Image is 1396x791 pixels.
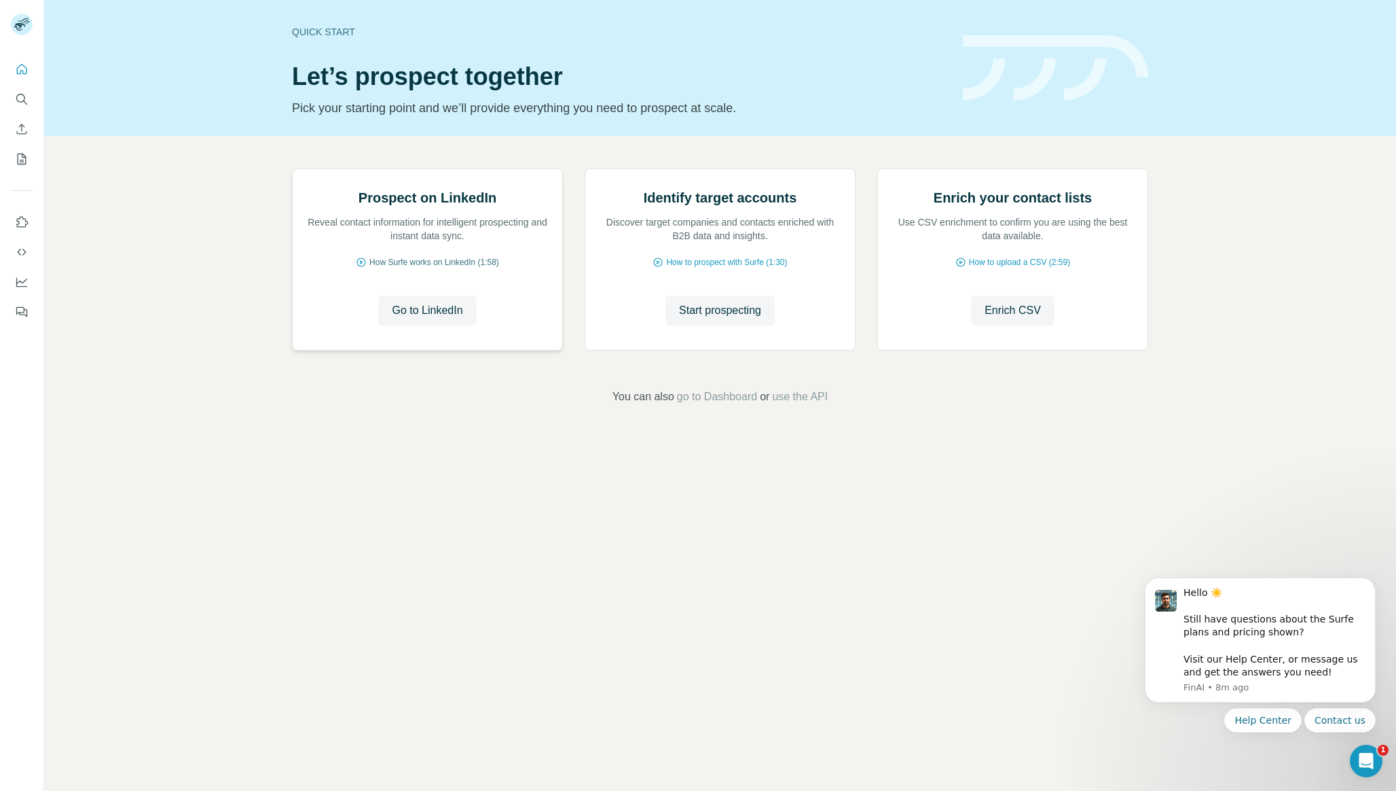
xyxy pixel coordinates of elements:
[11,87,33,111] button: Search
[306,215,549,243] p: Reveal contact information for intelligent prospecting and instant data sync.
[11,147,33,171] button: My lists
[11,57,33,82] button: Quick start
[11,300,33,324] button: Feedback
[934,188,1092,207] h2: Enrich your contact lists
[969,256,1070,268] span: How to upload a CSV (2:59)
[971,296,1054,326] button: Enrich CSV
[1350,745,1382,777] iframe: Intercom live chat
[644,188,797,207] h2: Identify target accounts
[11,270,33,294] button: Dashboard
[378,296,476,326] button: Go to LinkedIn
[292,25,947,39] div: Quick start
[892,215,1134,243] p: Use CSV enrichment to confirm you are using the best data available.
[760,389,769,405] span: or
[359,188,496,207] h2: Prospect on LinkedIn
[985,302,1041,319] span: Enrich CSV
[292,99,947,118] p: Pick your starting point and we’ll provide everything you need to prospect at scale.
[666,256,787,268] span: How to prospect with Surfe (1:30)
[369,256,499,268] span: How Surfe works on LinkedIn (1:58)
[599,215,841,243] p: Discover target companies and contacts enriched with B2B data and insights.
[677,389,757,405] button: go to Dashboard
[665,296,775,326] button: Start prospecting
[11,117,33,141] button: Enrich CSV
[1124,533,1396,754] iframe: Intercom notifications message
[679,302,761,319] span: Start prospecting
[292,63,947,90] h1: Let’s prospect together
[1378,745,1389,756] span: 1
[772,389,828,405] button: use the API
[11,240,33,264] button: Use Surfe API
[392,302,462,319] span: Go to LinkedIn
[11,210,33,234] button: Use Surfe on LinkedIn
[612,389,674,405] span: You can also
[963,35,1148,101] img: banner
